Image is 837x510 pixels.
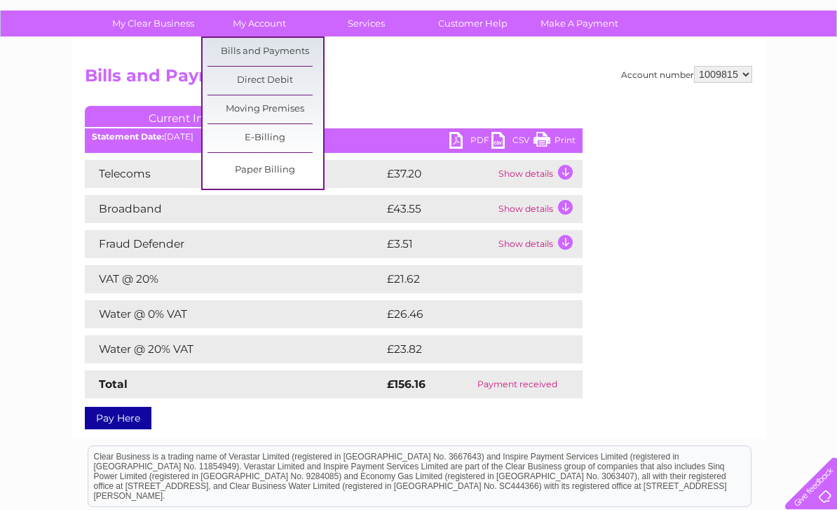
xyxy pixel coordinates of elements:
td: Broadband [85,195,383,223]
td: £21.62 [383,265,553,293]
h2: Bills and Payments [85,66,752,93]
td: £23.82 [383,335,554,363]
div: [DATE] [85,132,583,142]
a: PDF [449,132,491,152]
a: Log out [791,60,824,70]
td: Payment received [452,370,583,398]
a: Direct Debit [207,67,323,95]
a: Services [308,11,424,36]
a: Customer Help [415,11,531,36]
a: Make A Payment [522,11,637,36]
a: My Account [202,11,318,36]
td: Show details [495,160,583,188]
div: Account number [621,66,752,83]
td: £3.51 [383,230,495,258]
img: logo.png [29,36,101,79]
a: Bills and Payments [207,38,323,66]
td: Water @ 20% VAT [85,335,383,363]
div: Clear Business is a trading name of Verastar Limited (registered in [GEOGRAPHIC_DATA] No. 3667643... [88,8,751,68]
td: Show details [495,230,583,258]
a: 0333 014 3131 [573,7,669,25]
a: My Clear Business [95,11,211,36]
a: Energy [625,60,656,70]
td: Telecoms [85,160,383,188]
td: £43.55 [383,195,495,223]
a: Current Invoice [85,106,295,127]
a: E-Billing [207,124,323,152]
a: Telecoms [665,60,707,70]
td: VAT @ 20% [85,265,383,293]
a: Water [590,60,617,70]
td: £26.46 [383,300,555,328]
strong: £156.16 [387,377,426,391]
a: Contact [744,60,778,70]
a: CSV [491,132,533,152]
td: Show details [495,195,583,223]
td: Fraud Defender [85,230,383,258]
b: Statement Date: [92,131,164,142]
strong: Total [99,377,128,391]
a: Print [533,132,576,152]
td: Water @ 0% VAT [85,300,383,328]
a: Pay Here [85,407,151,429]
a: Blog [715,60,735,70]
td: £37.20 [383,160,495,188]
a: Moving Premises [207,95,323,123]
a: Paper Billing [207,156,323,184]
